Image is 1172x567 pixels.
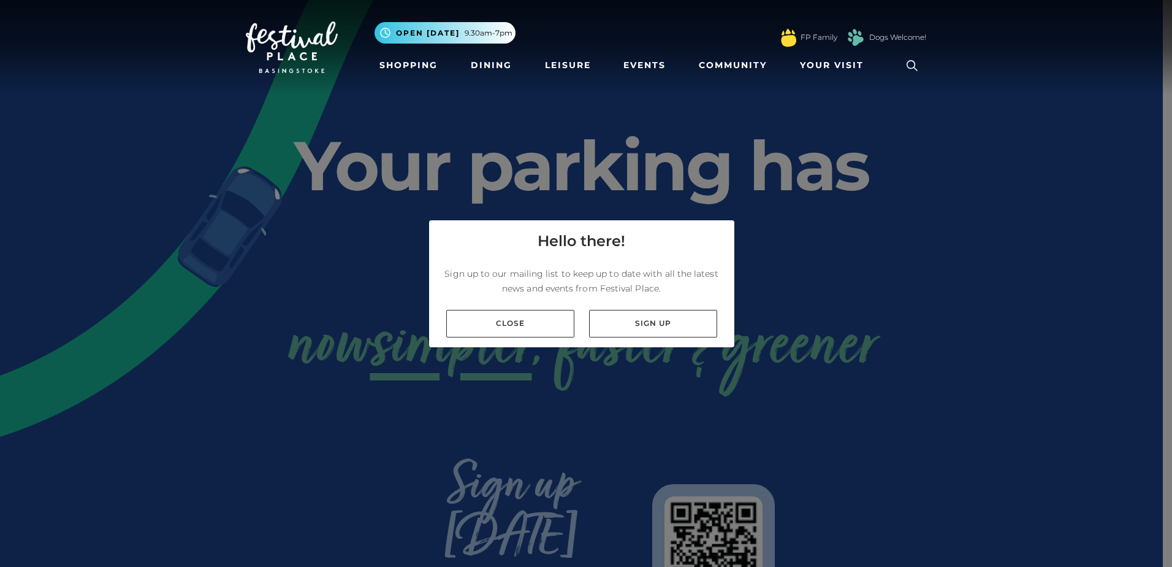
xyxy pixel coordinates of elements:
span: Your Visit [800,59,864,72]
a: Close [446,310,574,337]
a: Your Visit [795,54,875,77]
span: Open [DATE] [396,28,460,39]
a: Events [618,54,671,77]
a: Dogs Welcome! [869,32,926,43]
a: Shopping [375,54,443,77]
a: FP Family [801,32,837,43]
span: 9.30am-7pm [465,28,512,39]
p: Sign up to our mailing list to keep up to date with all the latest news and events from Festival ... [439,266,725,296]
img: Festival Place Logo [246,21,338,73]
h4: Hello there! [538,230,625,252]
button: Open [DATE] 9.30am-7pm [375,22,516,44]
a: Sign up [589,310,717,337]
a: Community [694,54,772,77]
a: Leisure [540,54,596,77]
a: Dining [466,54,517,77]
